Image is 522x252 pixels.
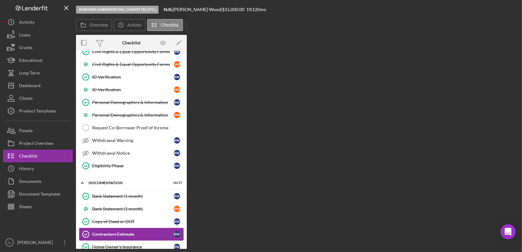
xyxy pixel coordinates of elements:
a: Eligibility PhaseRW [79,159,184,172]
div: R W [174,150,180,156]
div: Activity [19,16,35,30]
div: R W [174,193,180,199]
div: Educational [19,54,42,68]
div: Open Intercom Messenger [500,224,516,239]
div: In Review (Underwriting, Committee, Etc.) [76,6,159,14]
div: Home Owner's Insurance [92,244,174,249]
div: R W [174,74,180,80]
div: 120 mo [252,7,266,12]
button: Educational [3,54,73,67]
a: Withdrawal NoticeRW [79,147,184,159]
div: Grants [19,41,32,55]
a: Bank Statement (1 month)RW [79,190,184,203]
a: Bank Statement (1 month)SW [79,203,184,215]
div: Product Templates [19,105,56,119]
div: S W [174,61,180,68]
b: N/A [164,7,172,12]
div: Bank Statement (1 month) [92,194,174,199]
label: Overview [90,23,108,28]
button: Overview [76,19,112,31]
a: Copy of Deed or DOTRW [79,215,184,228]
div: Bank Statement (1 month) [92,206,174,211]
div: | [164,7,173,12]
div: Dashboard [19,79,41,94]
button: Clients [3,92,73,105]
div: R W [174,48,180,55]
button: Checklist [3,150,73,162]
a: Documents [3,175,73,188]
div: Long-Term [19,67,40,81]
div: ID Verification [92,74,174,80]
div: Withdrawal Notice [92,151,174,156]
a: Civil Rights & Equal Opportunity FormsRW [79,45,184,58]
div: 16 / 17 [171,181,182,185]
a: ID VerificationSW [79,83,184,96]
div: R W [174,99,180,106]
div: Sheets [19,200,32,215]
a: Personal Demographics & InformationSW [79,109,184,121]
div: Civil Rights & Equal Opportunity Forms [92,62,174,67]
button: Grants [3,41,73,54]
button: Dashboard [3,79,73,92]
div: R W [174,137,180,144]
div: R W [174,231,180,237]
div: People [19,124,33,139]
a: Withdrawal WarningRW [79,134,184,147]
button: People [3,124,73,137]
a: ID VerificationRW [79,71,184,83]
div: Contractors Estimate [92,232,174,237]
a: Project Overview [3,137,73,150]
button: Activity [114,19,145,31]
div: ID Verification [92,87,174,92]
div: R W [174,163,180,169]
div: Checklist [19,150,37,164]
a: Personal Demographics & InformationRW [79,96,184,109]
button: Loans [3,29,73,41]
div: [PERSON_NAME] [16,236,57,250]
a: Activity [3,16,73,29]
div: [PERSON_NAME] Wood | [173,7,222,12]
div: Eligibility Phase [92,163,174,168]
div: Personal Demographics & Information [92,113,174,118]
div: Project Overview [19,137,53,151]
button: History [3,162,73,175]
div: Withdrawal Warning [92,138,174,143]
div: S W [174,206,180,212]
button: Sheets [3,200,73,213]
label: Checklist [161,23,179,28]
a: Contractors EstimateRW [79,228,184,241]
div: R W [174,218,180,225]
div: S W [174,87,180,93]
div: 1 % [246,7,252,12]
div: Document Templates [19,188,60,202]
button: EJ[PERSON_NAME] [3,236,73,249]
div: History [19,162,34,177]
button: Checklist [147,19,183,31]
div: S W [174,112,180,118]
div: Request Co-Borrower Proof of Income [92,125,183,130]
div: Documents [19,175,41,189]
div: Civil Rights & Equal Opportunity Forms [92,49,174,54]
button: Document Templates [3,188,73,200]
a: Request Co-Borrower Proof of Income [79,121,184,134]
div: Documentation [89,181,166,185]
div: Clients [19,92,33,106]
div: Copy of Deed or DOT [92,219,174,224]
div: $15,000.00 [222,7,246,12]
button: Long-Term [3,67,73,79]
div: Personal Demographics & Information [92,100,174,105]
label: Activity [127,23,141,28]
text: EJ [8,241,11,244]
a: Civil Rights & Equal Opportunity FormsSW [79,58,184,71]
div: R W [174,244,180,250]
